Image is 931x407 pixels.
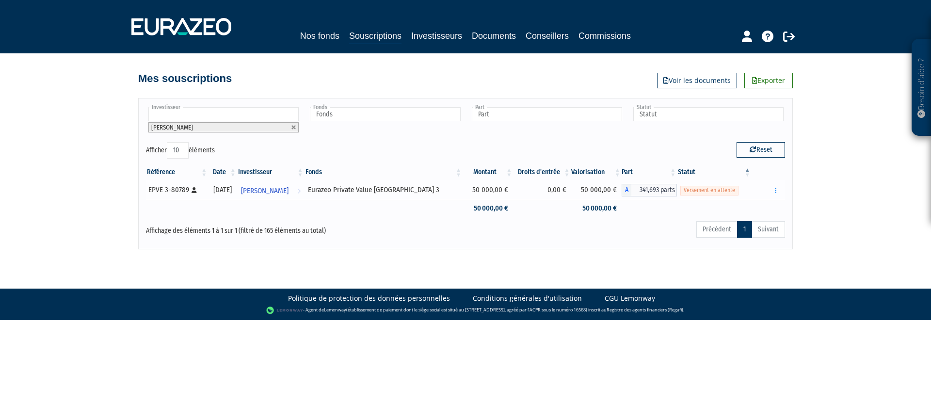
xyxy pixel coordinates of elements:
td: 50 000,00 € [463,180,513,200]
th: Montant: activer pour trier la colonne par ordre croissant [463,164,513,180]
a: Exporter [744,73,793,88]
th: Référence : activer pour trier la colonne par ordre croissant [146,164,208,180]
span: [PERSON_NAME] [151,124,193,131]
a: Documents [472,29,516,43]
th: Part: activer pour trier la colonne par ordre croissant [622,164,677,180]
a: Nos fonds [300,29,339,43]
div: Affichage des éléments 1 à 1 sur 1 (filtré de 165 éléments au total) [146,220,404,236]
a: Voir les documents [657,73,737,88]
img: logo-lemonway.png [266,306,304,315]
div: - Agent de (établissement de paiement dont le siège social est situé au [STREET_ADDRESS], agréé p... [10,306,921,315]
a: [PERSON_NAME] [237,180,305,200]
select: Afficheréléments [167,142,189,159]
th: Fonds: activer pour trier la colonne par ordre croissant [305,164,463,180]
span: [PERSON_NAME] [241,182,289,200]
div: Eurazeo Private Value [GEOGRAPHIC_DATA] 3 [308,185,460,195]
a: 1 [737,221,752,238]
span: Versement en attente [680,186,738,195]
a: Politique de protection des données personnelles [288,293,450,303]
th: Statut : activer pour trier la colonne par ordre d&eacute;croissant [677,164,752,180]
div: A - Eurazeo Private Value Europe 3 [622,184,677,196]
span: 341,693 parts [631,184,677,196]
a: Conditions générales d'utilisation [473,293,582,303]
p: Besoin d'aide ? [916,44,927,131]
th: Droits d'entrée: activer pour trier la colonne par ordre croissant [513,164,571,180]
a: CGU Lemonway [605,293,655,303]
a: Registre des agents financiers (Regafi) [607,307,683,313]
div: EPVE 3-80789 [148,185,205,195]
th: Date: activer pour trier la colonne par ordre croissant [208,164,237,180]
td: 50 000,00 € [463,200,513,217]
i: Voir l'investisseur [297,182,301,200]
i: [Français] Personne physique [192,187,197,193]
th: Valorisation: activer pour trier la colonne par ordre croissant [571,164,622,180]
label: Afficher éléments [146,142,215,159]
a: Commissions [578,29,631,43]
th: Investisseur: activer pour trier la colonne par ordre croissant [237,164,305,180]
span: A [622,184,631,196]
td: 50 000,00 € [571,180,622,200]
button: Reset [737,142,785,158]
h4: Mes souscriptions [138,73,232,84]
img: 1732889491-logotype_eurazeo_blanc_rvb.png [131,18,231,35]
a: Investisseurs [411,29,462,43]
a: Souscriptions [349,29,401,44]
div: [DATE] [211,185,234,195]
a: Conseillers [526,29,569,43]
a: Lemonway [324,307,346,313]
td: 50 000,00 € [571,200,622,217]
td: 0,00 € [513,180,571,200]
